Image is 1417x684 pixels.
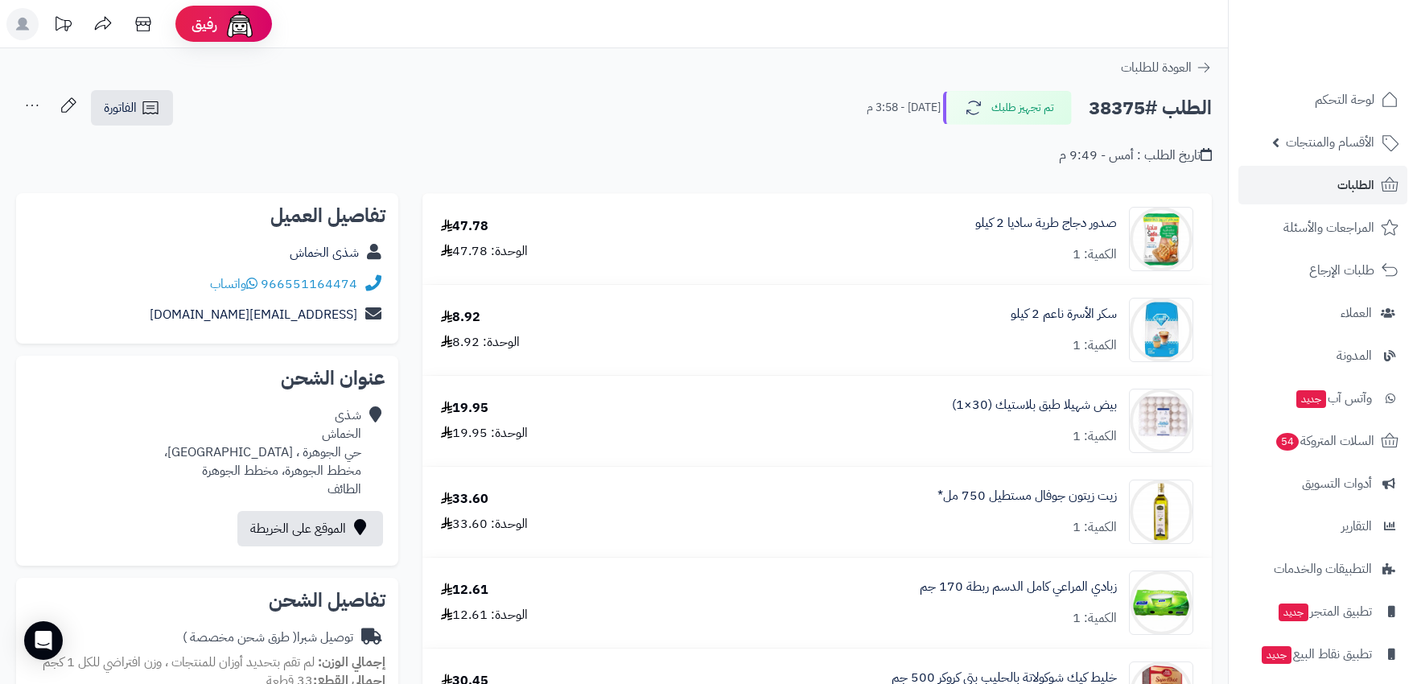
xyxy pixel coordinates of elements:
[1341,515,1372,538] span: التقارير
[937,487,1117,505] a: زيت زيتون جوفال مستطيل 750 مل*
[1238,166,1407,204] a: الطلبات
[1238,80,1407,119] a: لوحة التحكم
[1238,635,1407,674] a: تطبيق نقاط البيعجديد
[1238,294,1407,332] a: العملاء
[1302,472,1372,495] span: أدوات التسويق
[1073,518,1117,537] div: الكمية: 1
[1275,430,1374,452] span: السلات المتروكة
[1295,387,1372,410] span: وآتس آب
[441,308,480,327] div: 8.92
[1277,600,1372,623] span: تطبيق المتجر
[1073,609,1117,628] div: الكمية: 1
[1121,58,1192,77] span: العودة للطلبات
[1296,390,1326,408] span: جديد
[1315,89,1374,111] span: لوحة التحكم
[1238,379,1407,418] a: وآتس آبجديد
[164,406,361,498] div: شذى الخماش حي الجوهرة ، [GEOGRAPHIC_DATA]، مخطط الجوهرة، مخطط الجوهرة الطائف
[1089,92,1212,125] h2: الطلب #38375
[29,369,385,388] h2: عنوان الشحن
[867,100,941,116] small: [DATE] - 3:58 م
[43,653,315,672] span: لم تقم بتحديد أوزان للمنتجات ، وزن افتراضي للكل 1 كجم
[1274,558,1372,580] span: التطبيقات والخدمات
[1337,344,1372,367] span: المدونة
[1121,58,1212,77] a: العودة للطلبات
[441,424,528,443] div: الوحدة: 19.95
[29,206,385,225] h2: تفاصيل العميل
[1337,174,1374,196] span: الطلبات
[1283,216,1374,239] span: المراجعات والأسئلة
[1238,208,1407,247] a: المراجعات والأسئلة
[975,214,1117,233] a: صدور دجاج طرية ساديا 2 كيلو
[1286,131,1374,154] span: الأقسام والمنتجات
[1238,550,1407,588] a: التطبيقات والخدمات
[1073,427,1117,446] div: الكمية: 1
[224,8,256,40] img: ai-face.png
[91,90,173,126] a: الفاتورة
[1238,251,1407,290] a: طلبات الإرجاع
[1262,646,1291,664] span: جديد
[1073,336,1117,355] div: الكمية: 1
[441,333,520,352] div: الوحدة: 8.92
[290,243,359,262] a: شذى الخماش
[943,91,1072,125] button: تم تجهيز طلبك
[1260,643,1372,665] span: تطبيق نقاط البيع
[237,511,383,546] a: الموقع على الخريطة
[1341,302,1372,324] span: العملاء
[192,14,217,34] span: رفيق
[952,396,1117,414] a: بيض شهيلا طبق بلاستيك (30×1)
[24,621,63,660] div: Open Intercom Messenger
[1130,571,1193,635] img: 1675687148-EwYo1G7KH0jGDE7uxCW5nJFcokdAb4NnowpHnva3-90x90.jpg
[150,305,357,324] a: [EMAIL_ADDRESS][DOMAIN_NAME]
[1130,389,1193,453] img: 1698054438-IMG_6916-90x90.jpeg
[1276,433,1299,451] span: 54
[318,653,385,672] strong: إجمالي الوزن:
[1059,146,1212,165] div: تاريخ الطلب : أمس - 9:49 م
[1011,305,1117,323] a: سكر الأسرة ناعم 2 كيلو
[1130,207,1193,271] img: 2499cfe4529693e014f33d0ef8dfbea24380-90x90.jpg
[441,606,528,624] div: الوحدة: 12.61
[1073,245,1117,264] div: الكمية: 1
[183,628,297,647] span: ( طرق شحن مخصصة )
[1309,259,1374,282] span: طلبات الإرجاع
[441,399,488,418] div: 19.95
[441,581,488,600] div: 12.61
[183,628,353,647] div: توصيل شبرا
[261,274,357,294] a: 966551164474
[441,490,488,509] div: 33.60
[210,274,257,294] a: واتساب
[441,515,528,534] div: الوحدة: 33.60
[1279,604,1308,621] span: جديد
[1238,422,1407,460] a: السلات المتروكة54
[43,8,83,44] a: تحديثات المنصة
[29,591,385,610] h2: تفاصيل الشحن
[104,98,137,117] span: الفاتورة
[1238,464,1407,503] a: أدوات التسويق
[920,578,1117,596] a: زبادي المراعي كامل الدسم ربطة 170 جم
[1238,592,1407,631] a: تطبيق المتجرجديد
[1130,480,1193,544] img: 1672057020-8582f73b-755f-43ff-be8b-e5c5c98156d8-thumbnail-770x770-70-90x90.jpg
[441,242,528,261] div: الوحدة: 47.78
[1130,298,1193,362] img: 1674482345-%D8%A7%D9%84%D8%AA%D9%82%D8%A7%D8%B7%20%D8%A7%D9%84%D9%88%D9%8A%D8%A8_23-1-2023_16578_...
[441,217,488,236] div: 47.78
[1238,507,1407,546] a: التقارير
[1238,336,1407,375] a: المدونة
